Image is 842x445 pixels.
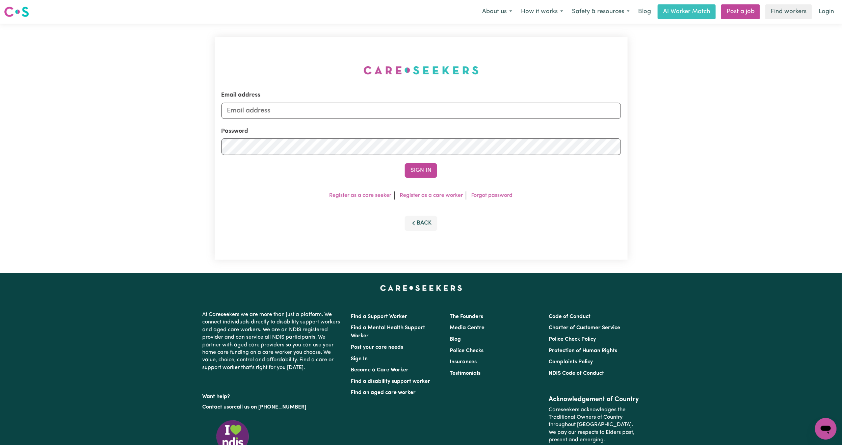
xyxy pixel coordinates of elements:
[405,216,437,231] button: Back
[721,4,760,19] a: Post a job
[221,103,621,119] input: Email address
[765,4,812,19] a: Find workers
[450,325,484,331] a: Media Centre
[4,6,29,18] img: Careseekers logo
[549,371,604,376] a: NDIS Code of Conduct
[549,348,617,354] a: Protection of Human Rights
[568,5,634,19] button: Safety & resources
[450,337,461,342] a: Blog
[221,127,248,136] label: Password
[351,345,403,350] a: Post your care needs
[202,404,229,410] a: Contact us
[400,193,463,198] a: Register as a care worker
[351,367,409,373] a: Become a Care Worker
[517,5,568,19] button: How it works
[221,91,261,100] label: Email address
[405,163,437,178] button: Sign In
[351,379,430,384] a: Find a disability support worker
[202,401,343,414] p: or
[351,356,368,362] a: Sign In
[450,314,483,319] a: The Founders
[351,325,425,339] a: Find a Mental Health Support Worker
[549,314,591,319] a: Code of Conduct
[450,371,480,376] a: Testimonials
[234,404,306,410] a: call us on [PHONE_NUMBER]
[634,4,655,19] a: Blog
[202,308,343,374] p: At Careseekers we are more than just a platform. We connect individuals directly to disability su...
[351,314,407,319] a: Find a Support Worker
[380,285,462,291] a: Careseekers home page
[815,4,838,19] a: Login
[450,348,483,354] a: Police Checks
[549,359,593,365] a: Complaints Policy
[351,390,416,395] a: Find an aged care worker
[202,390,343,400] p: Want help?
[549,395,640,403] h2: Acknowledgement of Country
[330,193,392,198] a: Register as a care seeker
[472,193,513,198] a: Forgot password
[658,4,716,19] a: AI Worker Match
[549,337,596,342] a: Police Check Policy
[549,325,621,331] a: Charter of Customer Service
[815,418,837,440] iframe: Button to launch messaging window, conversation in progress
[450,359,477,365] a: Insurances
[4,4,29,20] a: Careseekers logo
[478,5,517,19] button: About us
